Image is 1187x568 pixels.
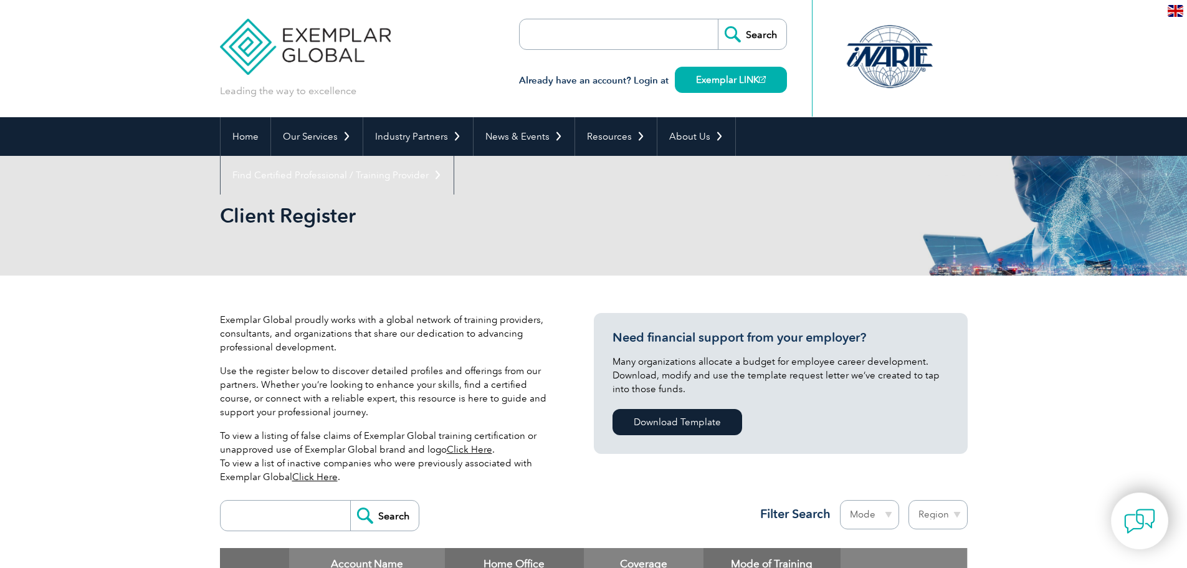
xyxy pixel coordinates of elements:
img: open_square.png [759,76,766,83]
img: contact-chat.png [1124,506,1155,537]
a: About Us [657,117,735,156]
a: Industry Partners [363,117,473,156]
p: Exemplar Global proudly works with a global network of training providers, consultants, and organ... [220,313,556,354]
a: Click Here [292,471,338,483]
a: Find Certified Professional / Training Provider [221,156,454,195]
p: Use the register below to discover detailed profiles and offerings from our partners. Whether you... [220,364,556,419]
input: Search [350,501,419,531]
a: Our Services [271,117,363,156]
a: Exemplar LINK [675,67,787,93]
h2: Client Register [220,206,743,226]
p: Leading the way to excellence [220,84,356,98]
a: Click Here [447,444,492,455]
a: Home [221,117,270,156]
h3: Already have an account? Login at [519,73,787,89]
p: Many organizations allocate a budget for employee career development. Download, modify and use th... [613,355,949,396]
a: News & Events [474,117,574,156]
input: Search [718,19,786,49]
h3: Filter Search [753,506,831,522]
a: Resources [575,117,657,156]
a: Download Template [613,409,742,435]
img: en [1168,5,1183,17]
p: To view a listing of false claims of Exemplar Global training certification or unapproved use of ... [220,429,556,484]
h3: Need financial support from your employer? [613,330,949,345]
